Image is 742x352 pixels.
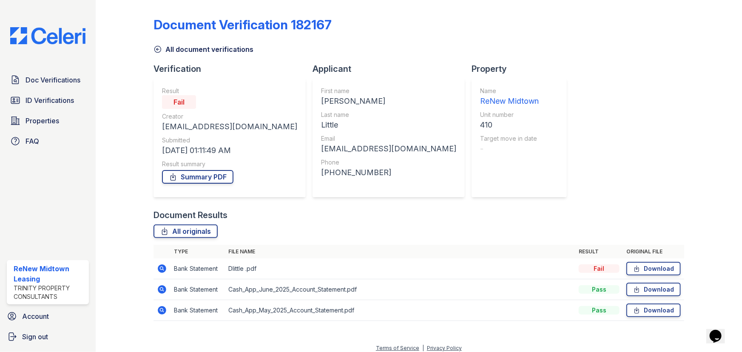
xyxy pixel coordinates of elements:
a: Properties [7,112,89,129]
div: [EMAIL_ADDRESS][DOMAIN_NAME] [321,143,456,155]
div: Applicant [313,63,472,75]
div: Result summary [162,160,297,168]
a: Terms of Service [376,345,419,351]
div: Last name [321,111,456,119]
a: Doc Verifications [7,71,89,88]
div: | [422,345,424,351]
img: CE_Logo_Blue-a8612792a0a2168367f1c8372b55b34899dd931a85d93a1a3d3e32e68fde9ad4.png [3,27,92,44]
div: Property [472,63,574,75]
a: Summary PDF [162,170,233,184]
td: Bank Statement [171,258,225,279]
div: First name [321,87,456,95]
a: All originals [154,224,218,238]
a: ID Verifications [7,92,89,109]
div: Email [321,134,456,143]
span: Sign out [22,332,48,342]
th: Result [575,245,623,258]
a: Download [626,283,681,296]
div: Little [321,119,456,131]
a: All document verifications [154,44,253,54]
div: Target move in date [480,134,539,143]
th: Original file [623,245,684,258]
div: Name [480,87,539,95]
td: Bank Statement [171,279,225,300]
div: Trinity Property Consultants [14,284,85,301]
div: [EMAIL_ADDRESS][DOMAIN_NAME] [162,121,297,133]
div: Document Results [154,209,227,221]
span: Doc Verifications [26,75,80,85]
div: Fail [162,95,196,109]
div: Pass [579,306,620,315]
span: ID Verifications [26,95,74,105]
div: Pass [579,285,620,294]
div: Creator [162,112,297,121]
a: Download [626,304,681,317]
th: Type [171,245,225,258]
a: Account [3,308,92,325]
span: Account [22,311,49,321]
a: Sign out [3,328,92,345]
td: Bank Statement [171,300,225,321]
div: Unit number [480,111,539,119]
div: Phone [321,158,456,167]
span: Properties [26,116,59,126]
a: Name ReNew Midtown [480,87,539,107]
div: ReNew Midtown Leasing [14,264,85,284]
a: Privacy Policy [427,345,462,351]
td: Cash_App_June_2025_Account_Statement.pdf [225,279,575,300]
div: Fail [579,264,620,273]
div: - [480,143,539,155]
div: ReNew Midtown [480,95,539,107]
td: Dlittle .pdf [225,258,575,279]
iframe: chat widget [706,318,733,343]
div: [DATE] 01:11:49 AM [162,145,297,156]
th: File name [225,245,575,258]
a: FAQ [7,133,89,150]
div: [PHONE_NUMBER] [321,167,456,179]
div: Result [162,87,297,95]
td: Cash_App_May_2025_Account_Statement.pdf [225,300,575,321]
div: Verification [154,63,313,75]
span: FAQ [26,136,39,146]
div: Document Verification 182167 [154,17,332,32]
div: [PERSON_NAME] [321,95,456,107]
div: Submitted [162,136,297,145]
div: 410 [480,119,539,131]
a: Download [626,262,681,275]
